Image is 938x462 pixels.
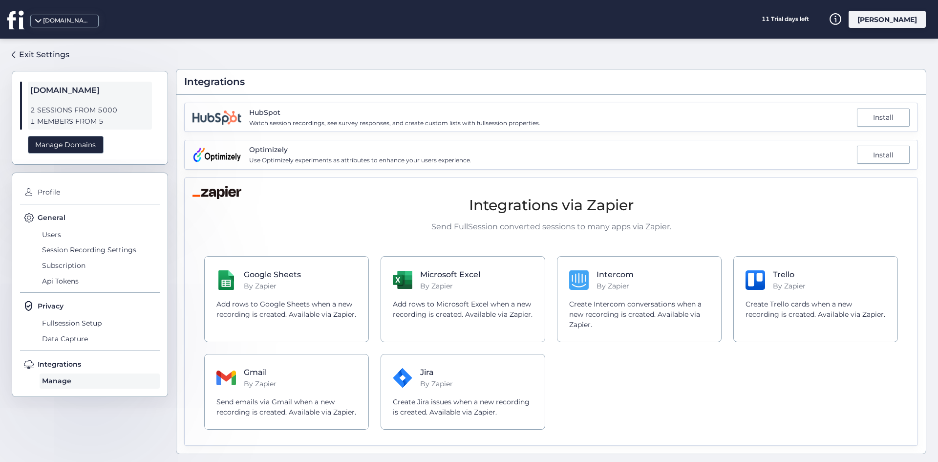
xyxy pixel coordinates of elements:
[40,374,160,389] span: Manage
[746,270,765,290] img: Trello
[19,48,69,61] div: Exit Settings
[12,46,69,63] a: Exit Settings
[40,315,160,331] span: Fullsession Setup
[746,299,886,320] p: Create Trello cards when a new recording is created. Available via Zapier.
[204,220,898,233] p: Send FullSession converted sessions to many apps via Zapier.
[30,105,149,116] span: 2 SESSIONS FROM 5000
[40,227,160,242] span: Users
[420,366,453,378] h4: Jira
[216,270,236,290] img: Google Sheets
[849,11,926,28] div: [PERSON_NAME]
[393,368,412,388] img: Jira
[569,299,709,330] p: Create Intercom conversations when a new recording is created. Available via Zapier.
[40,242,160,258] span: Session Recording Settings
[216,299,357,320] p: Add rows to Google Sheets when a new recording is created. Available via Zapier.
[244,281,301,291] p: By Zapier
[216,371,236,385] img: Gmail
[28,136,104,154] div: Manage Domains
[35,185,160,200] span: Profile
[40,331,160,347] span: Data Capture
[43,16,92,25] div: [DOMAIN_NAME]
[38,359,81,370] span: Integrations
[773,281,806,291] p: By Zapier
[216,397,357,418] p: Send emails via Gmail when a new recording is created. Available via Zapier.
[192,186,241,199] img: Zapier Logo
[192,147,241,163] img: integration.name
[597,268,634,281] h4: Intercom
[420,378,453,389] p: By Zapier
[192,110,241,125] img: integration.name
[748,11,822,28] div: 11 Trial days left
[857,146,910,164] div: Install
[38,212,65,223] span: General
[244,268,301,281] h4: Google Sheets
[40,258,160,273] span: Subscription
[420,281,480,291] p: By Zapier
[597,281,634,291] p: By Zapier
[249,144,471,155] span: Optimizely
[773,268,806,281] h4: Trello
[38,301,64,311] span: Privacy
[393,397,533,418] p: Create Jira issues when a new recording is created. Available via Zapier.
[30,116,149,127] span: 1 MEMBERS FROM 5
[40,273,160,289] span: Api Tokens
[244,366,277,378] h4: Gmail
[569,270,589,290] img: Intercom
[249,107,540,118] span: HubSpot
[393,299,533,320] p: Add rows to Microsoft Excel when a new recording is created. Available via Zapier.
[184,74,245,89] span: Integrations
[420,268,480,281] h4: Microsoft Excel
[204,194,898,217] h2: Integrations via Zapier
[244,378,277,389] p: By Zapier
[30,84,149,97] span: [DOMAIN_NAME]
[393,271,412,289] img: Microsoft Excel
[249,156,471,165] span: Use Optimizely experiments as attributes to enhance your users experience.
[857,109,910,127] div: Install
[249,119,540,128] span: Watch session recordings, see survey responses, and create custom lists with fullsession properties.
